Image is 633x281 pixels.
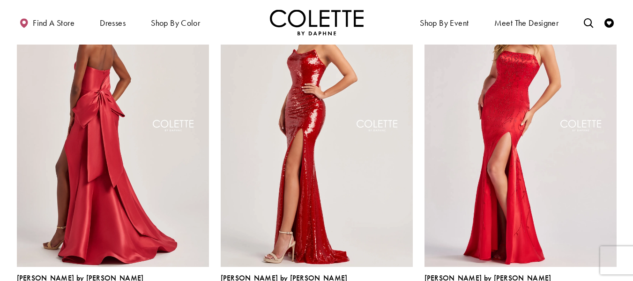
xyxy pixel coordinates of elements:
span: Shop By Event [417,9,471,35]
a: Toggle search [581,9,596,35]
a: Meet the designer [492,9,561,35]
span: Shop by color [151,18,200,28]
a: Visit Home Page [270,9,364,35]
a: Find a store [17,9,77,35]
span: Meet the designer [494,18,559,28]
span: Dresses [97,9,128,35]
span: Shop by color [149,9,202,35]
span: Find a store [33,18,74,28]
span: Shop By Event [420,18,469,28]
img: Colette by Daphne [270,9,364,35]
a: Check Wishlist [602,9,616,35]
span: Dresses [100,18,126,28]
